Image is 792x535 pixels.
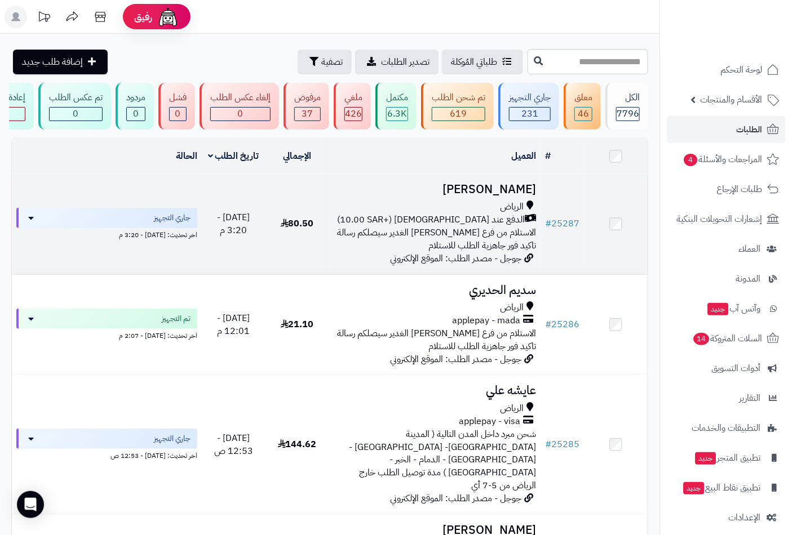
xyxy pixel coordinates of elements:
[337,327,536,353] span: الاستلام من فرع [PERSON_NAME] الغدير سيصلكم رسالة تاكيد فور جاهزية الطلب للاستلام
[707,303,728,315] span: جديد
[337,213,525,226] span: الدفع عند [DEMOGRAPHIC_DATA] (+10.00 SAR)
[720,62,762,78] span: لوحة التحكم
[127,108,145,121] div: 0
[521,107,538,121] span: 231
[667,56,785,83] a: لوحة التحكم
[500,200,524,213] span: الرياض
[390,252,521,265] span: جوجل - مصدر الطلب: الموقع الإلكتروني
[432,91,485,104] div: تم شحن الطلب
[728,510,760,525] span: الإعدادات
[419,83,496,130] a: تم شحن الطلب 619
[509,91,551,104] div: جاري التجهيز
[36,83,113,130] a: تم عكس الطلب 0
[716,181,762,197] span: طلبات الإرجاع
[545,318,579,331] a: #25286
[667,295,785,322] a: وآتس آبجديد
[545,217,579,230] a: #25287
[334,284,537,297] h3: سديم الحديري
[126,91,145,104] div: مردود
[692,331,762,346] span: السلات المتروكة
[355,50,439,74] a: تصدير الطلبات
[667,504,785,531] a: الإعدادات
[667,444,785,471] a: تطبيق المتجرجديد
[283,149,311,163] a: الإجمالي
[561,83,603,130] a: معلق 46
[451,55,497,69] span: طلباتي المُوكلة
[176,149,197,163] a: الحالة
[281,318,314,331] span: 21.10
[545,149,551,163] a: #
[545,318,551,331] span: #
[156,83,197,130] a: فشل 0
[578,107,589,121] span: 46
[683,482,704,494] span: جديد
[16,329,197,341] div: اخر تحديث: [DATE] - 2:07 م
[349,427,536,492] span: شحن مبرد داخل المدن التالية ( المدينة [GEOGRAPHIC_DATA]- [GEOGRAPHIC_DATA] - [GEOGRAPHIC_DATA] - ...
[667,474,785,501] a: تطبيق نقاط البيعجديد
[459,415,520,428] span: applepay - visa
[667,385,785,412] a: التقارير
[676,211,762,227] span: إشعارات التحويلات البنكية
[617,107,639,121] span: 7796
[692,420,760,436] span: التطبيقات والخدمات
[684,154,697,166] span: 4
[496,83,561,130] a: جاري التجهيز 231
[667,325,785,352] a: السلات المتروكة14
[667,206,785,233] a: إشعارات التحويلات البنكية
[154,433,191,444] span: جاري التجهيز
[738,241,760,257] span: العملاء
[390,353,521,366] span: جوجل - مصدر الطلب: الموقع الإلكتروني
[281,217,314,230] span: 80.50
[667,146,785,173] a: المراجعات والأسئلة4
[170,108,186,121] div: 0
[545,438,551,451] span: #
[337,226,536,252] span: الاستلام من فرع [PERSON_NAME] الغدير سيصلكم رسالة تاكيد فور جاهزية الطلب للاستلام
[387,108,408,121] div: 6250
[500,402,524,415] span: الرياض
[667,414,785,442] a: التطبيقات والخدمات
[334,183,537,196] h3: [PERSON_NAME]
[157,6,179,28] img: ai-face.png
[295,108,320,121] div: 37
[510,108,550,121] div: 231
[442,50,523,74] a: طلباتي المُوكلة
[217,211,250,237] span: [DATE] - 3:20 م
[50,108,102,121] div: 0
[154,212,191,224] span: جاري التجهيز
[388,107,407,121] span: 6.3K
[736,122,762,137] span: الطلبات
[373,83,419,130] a: مكتمل 6.3K
[294,91,321,104] div: مرفوض
[73,107,79,121] span: 0
[134,10,152,24] span: رفيق
[162,313,191,324] span: تم التجهيز
[574,91,592,104] div: معلق
[700,92,762,108] span: الأقسام والمنتجات
[695,452,716,465] span: جديد
[133,107,139,121] span: 0
[49,91,103,104] div: تم عكس الطلب
[711,360,760,376] span: أدوات التسويق
[500,301,524,314] span: الرياض
[545,217,551,230] span: #
[667,235,785,262] a: العملاء
[281,83,331,130] a: مرفوض 37
[667,116,785,143] a: الطلبات
[238,107,244,121] span: 0
[113,83,156,130] a: مردود 0
[575,108,592,121] div: 46
[667,355,785,382] a: أدوات التسويق
[511,149,536,163] a: العميل
[16,449,197,461] div: اخر تحديث: [DATE] - 12:53 ص
[603,83,651,130] a: الكل7796
[208,149,259,163] a: تاريخ الطلب
[334,384,537,397] h3: عايشه علي
[298,50,352,74] button: تصفية
[278,438,317,451] span: 144.62
[682,480,760,496] span: تطبيق نقاط البيع
[545,438,579,451] a: #25285
[715,30,781,54] img: logo-2.png
[736,271,760,287] span: المدونة
[706,301,760,316] span: وآتس آب
[197,83,281,130] a: إلغاء عكس الطلب 0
